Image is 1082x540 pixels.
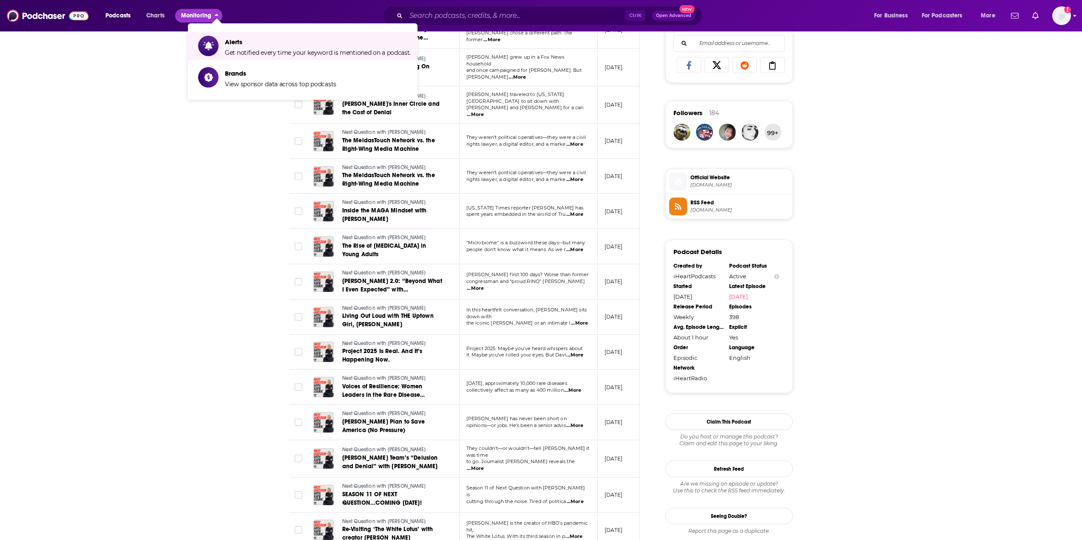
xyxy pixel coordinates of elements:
[466,240,585,246] span: "Microbiome" is a buzzword these days--but many
[729,293,779,300] a: [DATE]
[673,35,785,52] div: Search followers
[466,30,573,42] span: [PERSON_NAME] chose a different path. The former
[466,485,585,498] span: Season 11 of Next Question with [PERSON_NAME] is
[342,410,444,418] a: Next Question with [PERSON_NAME]
[673,293,724,300] div: [DATE]
[605,278,623,285] p: [DATE]
[295,207,302,215] span: Toggle select row
[225,49,411,57] span: Get notified every time your keyword is mentioned on a podcast.
[669,198,789,215] a: RSS Feed[DOMAIN_NAME]
[665,481,793,494] div: Are we missing an episode or update? Use this to check the RSS feed immediately.
[342,340,426,346] span: Next Question with [PERSON_NAME]
[669,172,789,190] a: Official Website[DOMAIN_NAME]
[673,109,702,117] span: Followers
[295,348,302,356] span: Toggle select row
[295,172,302,180] span: Toggle select row
[466,211,566,217] span: spent years embedded in the world of Tru
[342,164,444,172] a: Next Question with [PERSON_NAME]
[981,10,995,22] span: More
[729,283,779,290] div: Latest Episode
[342,305,426,311] span: Next Question with [PERSON_NAME]
[342,348,423,363] span: Project 2025 Is Real. And It’s Happening Now.
[566,422,583,429] span: ...More
[690,182,789,188] span: iheart.com
[566,211,583,218] span: ...More
[665,433,793,440] span: Do you host or manage this podcast?
[1052,6,1071,25] span: Logged in as gabrielle.gantz
[342,518,444,526] a: Next Question with [PERSON_NAME]
[665,508,793,524] a: Seeing Double?
[733,57,757,73] a: Share on Reddit
[605,313,623,320] p: [DATE]
[342,234,444,242] a: Next Question with [PERSON_NAME]
[466,380,567,386] span: [DATE], approximately 10,000 rare diseases
[764,124,781,141] button: 99+
[975,9,1006,23] button: open menu
[342,137,435,153] span: The MeidasTouch Network vs. the Right-Wing Media Machine
[466,271,589,277] span: [PERSON_NAME] first 100 days? Worse than former
[696,124,713,141] img: DadTimeOutShow
[225,80,336,88] span: View sponsor data across top podcasts
[466,176,566,182] span: rights lawyer, a digital editor, and a marke
[342,454,438,470] span: [PERSON_NAME] Team’s “Delusion and Denial” with [PERSON_NAME]
[605,455,623,462] p: [DATE]
[466,320,571,326] span: the iconic [PERSON_NAME] or an intimate l
[342,347,444,364] a: Project 2025 Is Real. And It’s Happening Now.
[466,91,565,104] span: [PERSON_NAME] traveled to [US_STATE][GEOGRAPHIC_DATA] to sit down with
[566,176,583,183] span: ...More
[342,454,444,471] a: [PERSON_NAME] Team’s “Delusion and Denial” with [PERSON_NAME]
[342,418,425,434] span: [PERSON_NAME] Plan to Save America (No Pressure)
[922,10,963,22] span: For Podcasters
[729,314,779,320] div: 398
[690,199,789,206] span: RSS Feed
[564,387,581,394] span: ...More
[729,303,779,310] div: Episodes
[571,320,588,327] span: ...More
[99,9,142,23] button: open menu
[741,124,758,141] img: Sarah_Safafian
[342,136,444,153] a: The MeidasTouch Network vs. the Right-Wing Media Machine
[466,533,565,539] span: The White Lotus. With its third season in p
[673,124,690,141] img: alnagy
[774,273,779,280] button: Show Info
[1052,6,1071,25] img: User Profile
[566,246,583,253] span: ...More
[566,352,583,359] span: ...More
[677,57,701,73] a: Share on Facebook
[295,383,302,391] span: Toggle select row
[665,413,793,430] button: Claim This Podcast
[295,137,302,145] span: Toggle select row
[466,246,566,252] span: people don't know what it means. As we r
[729,273,779,280] div: Active
[225,69,336,77] span: Brands
[467,285,484,292] span: ...More
[673,324,724,331] div: Avg. Episode Length
[342,277,444,294] a: [PERSON_NAME] 2.0: “Beyond What I Even Expected” with [PERSON_NAME]
[483,37,500,43] span: ...More
[181,10,211,22] span: Monitoring
[467,111,484,118] span: ...More
[295,455,302,462] span: Toggle select row
[342,375,444,382] a: Next Question with [PERSON_NAME]
[342,242,444,259] a: The Rise of [MEDICAL_DATA] in Young Adults
[295,243,302,250] span: Toggle select row
[466,307,587,319] span: In this heartfelt conversation, [PERSON_NAME] sits down with
[681,35,778,51] input: Email address or username...
[342,375,426,381] span: Next Question with [PERSON_NAME]
[466,445,590,458] span: They couldn’t—or wouldn’t—tell [PERSON_NAME] it was time
[466,416,567,421] span: [PERSON_NAME] has never been short on
[466,345,583,351] span: Project 2025. Maybe you’ve heard whispers about
[690,207,789,213] span: omnycontent.com
[673,375,724,382] div: iHeartRadio
[342,270,426,276] span: Next Question with [PERSON_NAME]
[466,170,586,175] span: They weren’t political operatives—they were a civil
[295,491,302,499] span: Toggle select row
[690,174,789,181] span: Official Website
[342,305,444,312] a: Next Question with [PERSON_NAME]
[7,8,88,24] a: Podchaser - Follow, Share and Rate Podcasts
[1064,6,1071,13] svg: Add a profile image
[605,101,623,108] p: [DATE]
[625,10,645,21] span: Ctrl K
[342,100,444,117] a: [PERSON_NAME]'s Inner Circle and the Cost of Denial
